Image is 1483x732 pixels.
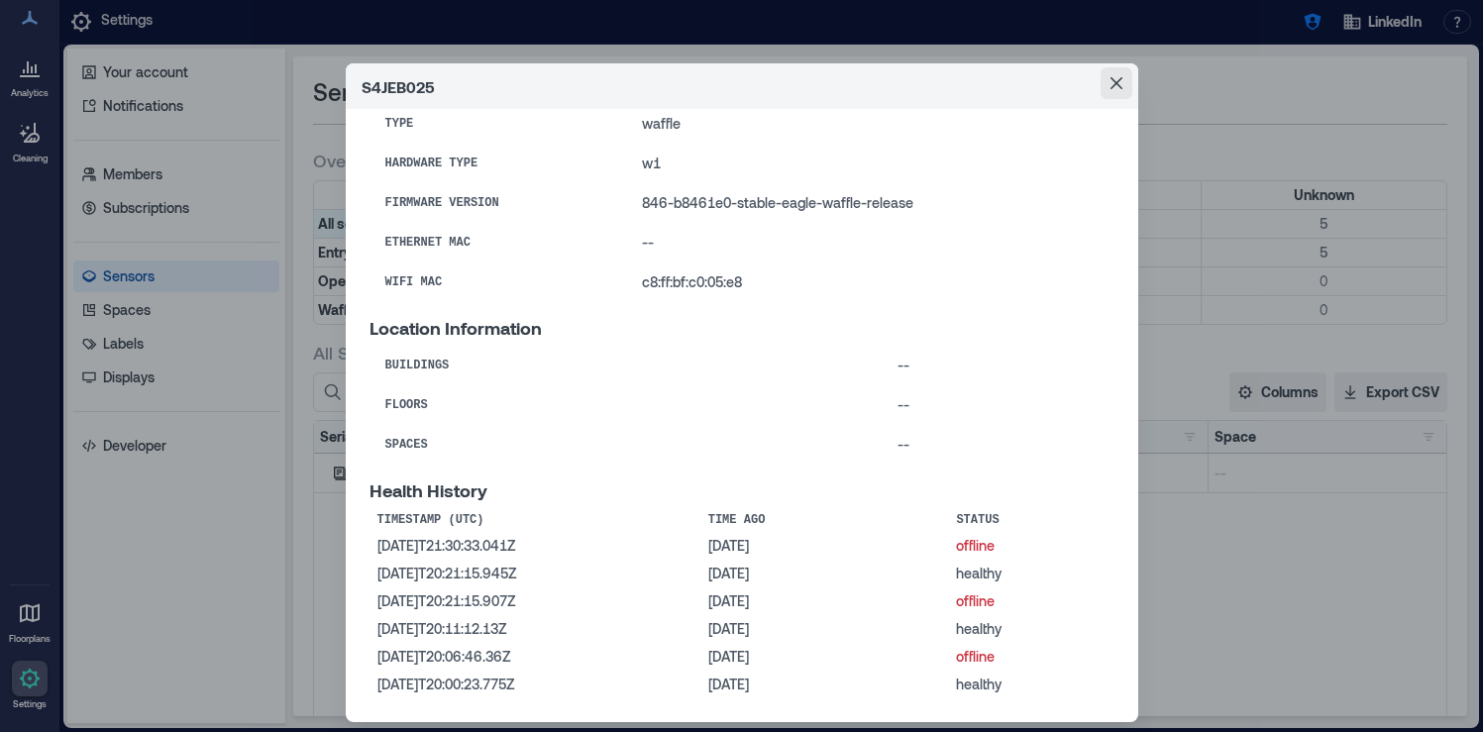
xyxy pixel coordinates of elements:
[370,560,700,587] td: [DATE]T20:21:15.945Z
[700,532,949,560] td: [DATE]
[948,671,1113,698] td: healthy
[370,532,700,560] td: [DATE]T21:30:33.041Z
[626,223,1113,262] td: --
[346,63,1138,109] header: S4JEB025
[370,643,700,671] td: [DATE]T20:06:46.36Z
[370,144,627,183] th: Hardware Type
[626,104,1113,144] td: waffle
[626,183,1113,223] td: 846-b8461e0-stable-eagle-waffle-release
[370,318,1114,338] p: Location Information
[626,144,1113,183] td: w1
[1101,67,1132,99] button: Close
[700,560,949,587] td: [DATE]
[700,615,949,643] td: [DATE]
[370,508,700,532] th: Timestamp (UTC)
[700,508,949,532] th: Time Ago
[948,643,1113,671] td: offline
[626,262,1113,302] td: c8:ff:bf:c0:05:e8
[370,223,627,262] th: Ethernet MAC
[370,587,700,615] td: [DATE]T20:21:15.907Z
[370,425,882,465] th: Spaces
[700,643,949,671] td: [DATE]
[948,615,1113,643] td: healthy
[370,104,627,144] th: Type
[370,262,627,302] th: WiFi MAC
[370,346,882,385] th: Buildings
[948,560,1113,587] td: healthy
[370,183,627,223] th: Firmware Version
[370,480,1114,500] p: Health History
[948,532,1113,560] td: offline
[948,508,1113,532] th: Status
[700,587,949,615] td: [DATE]
[948,587,1113,615] td: offline
[882,425,1114,465] td: --
[882,346,1114,385] td: --
[370,615,700,643] td: [DATE]T20:11:12.13Z
[882,385,1114,425] td: --
[370,671,700,698] td: [DATE]T20:00:23.775Z
[700,671,949,698] td: [DATE]
[370,385,882,425] th: Floors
